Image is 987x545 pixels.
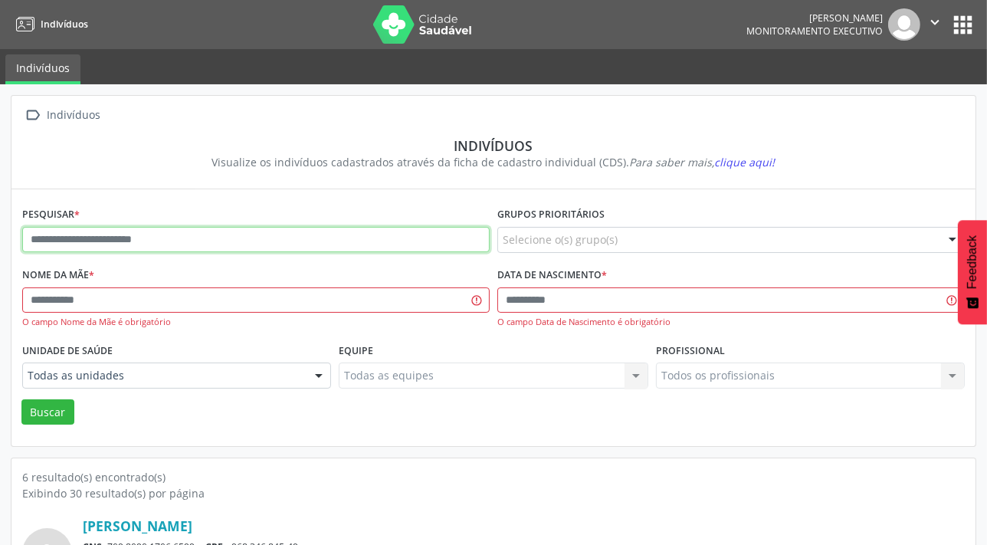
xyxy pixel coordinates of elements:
[715,155,775,169] span: clique aqui!
[746,25,883,38] span: Monitoramento Executivo
[22,104,44,126] i: 
[11,11,88,37] a: Indivíduos
[920,8,949,41] button: 
[888,8,920,41] img: img
[497,316,965,329] div: O campo Data de Nascimento é obrigatório
[22,485,965,501] div: Exibindo 30 resultado(s) por página
[5,54,80,84] a: Indivíduos
[28,368,300,383] span: Todas as unidades
[22,316,490,329] div: O campo Nome da Mãe é obrigatório
[22,264,94,287] label: Nome da mãe
[22,469,965,485] div: 6 resultado(s) encontrado(s)
[22,339,113,363] label: Unidade de saúde
[44,104,103,126] div: Indivíduos
[746,11,883,25] div: [PERSON_NAME]
[630,155,775,169] i: Para saber mais,
[41,18,88,31] span: Indivíduos
[22,203,80,227] label: Pesquisar
[497,264,607,287] label: Data de nascimento
[22,104,103,126] a:  Indivíduos
[958,220,987,324] button: Feedback - Mostrar pesquisa
[926,14,943,31] i: 
[339,339,373,363] label: Equipe
[966,235,979,289] span: Feedback
[949,11,976,38] button: apps
[33,154,954,170] div: Visualize os indivíduos cadastrados através da ficha de cadastro individual (CDS).
[33,137,954,154] div: Indivíduos
[503,231,618,248] span: Selecione o(s) grupo(s)
[83,517,192,534] a: [PERSON_NAME]
[656,339,725,363] label: Profissional
[497,203,605,227] label: Grupos prioritários
[21,399,74,425] button: Buscar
